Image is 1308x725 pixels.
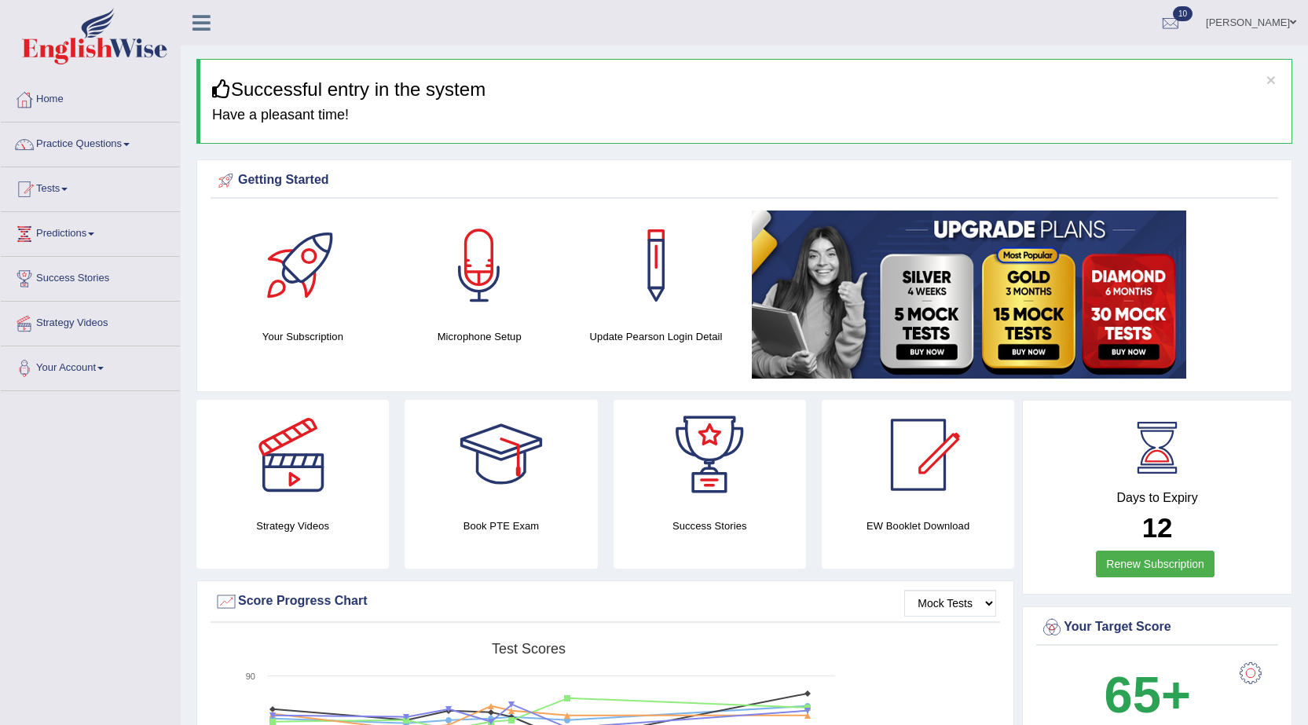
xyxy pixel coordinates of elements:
[1,302,180,341] a: Strategy Videos
[212,108,1280,123] h4: Have a pleasant time!
[214,169,1274,192] div: Getting Started
[1,123,180,162] a: Practice Questions
[196,518,389,534] h4: Strategy Videos
[1105,666,1191,723] b: 65+
[492,641,566,657] tspan: Test scores
[1,78,180,117] a: Home
[1040,491,1274,505] h4: Days to Expiry
[1142,512,1173,543] b: 12
[1096,551,1215,577] a: Renew Subscription
[399,328,560,345] h4: Microphone Setup
[1,346,180,386] a: Your Account
[1173,6,1193,21] span: 10
[1266,71,1276,88] button: ×
[212,79,1280,100] h3: Successful entry in the system
[405,518,597,534] h4: Book PTE Exam
[246,672,255,681] text: 90
[222,328,383,345] h4: Your Subscription
[752,211,1186,379] img: small5.jpg
[1,167,180,207] a: Tests
[1040,616,1274,639] div: Your Target Score
[576,328,737,345] h4: Update Pearson Login Detail
[214,590,996,613] div: Score Progress Chart
[1,212,180,251] a: Predictions
[822,518,1014,534] h4: EW Booklet Download
[1,257,180,296] a: Success Stories
[614,518,806,534] h4: Success Stories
